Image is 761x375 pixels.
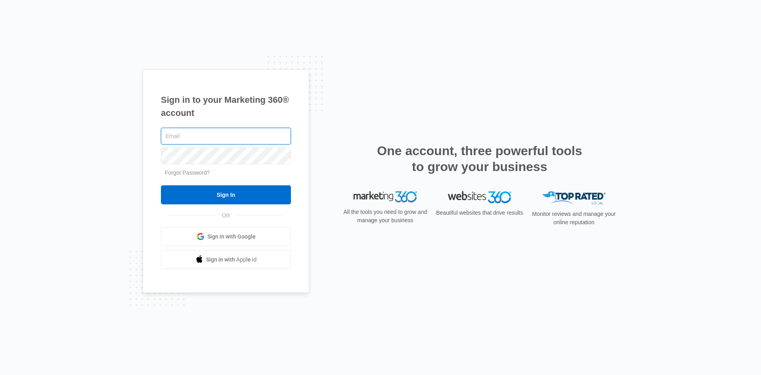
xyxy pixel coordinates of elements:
img: Marketing 360 [354,191,417,202]
span: OR [216,212,236,220]
a: Sign in with Google [161,227,291,246]
a: Sign in with Apple Id [161,250,291,269]
h2: One account, three powerful tools to grow your business [375,143,585,175]
p: Monitor reviews and manage your online reputation [530,210,618,227]
img: Top Rated Local [542,191,606,204]
span: Sign in with Google [207,233,256,241]
h1: Sign in to your Marketing 360® account [161,93,291,119]
input: Email [161,128,291,144]
span: Sign in with Apple Id [206,256,257,264]
input: Sign In [161,185,291,204]
a: Forgot Password? [165,169,210,176]
img: Websites 360 [448,191,511,203]
p: Beautiful websites that drive results [435,209,524,217]
p: All the tools you need to grow and manage your business [341,208,430,225]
